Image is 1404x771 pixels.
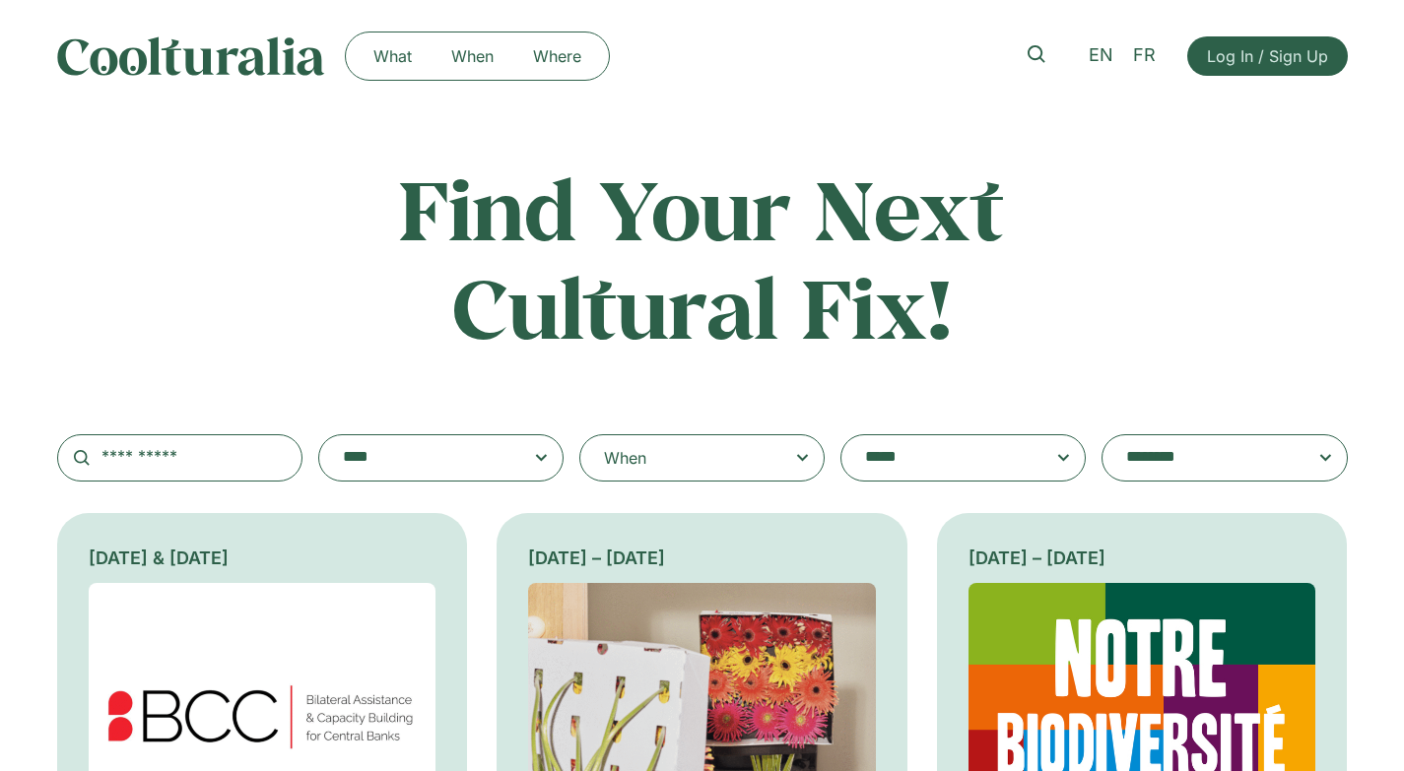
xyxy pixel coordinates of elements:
span: Log In / Sign Up [1207,44,1328,68]
h2: Find Your Next Cultural Fix! [315,160,1090,355]
div: [DATE] – [DATE] [969,545,1316,571]
a: EN [1079,41,1123,70]
a: Log In / Sign Up [1187,36,1348,76]
a: What [354,40,432,72]
textarea: Search [865,444,1023,472]
nav: Menu [354,40,601,72]
span: FR [1133,45,1156,66]
div: When [604,446,646,470]
div: [DATE] – [DATE] [528,545,876,571]
textarea: Search [1126,444,1284,472]
span: EN [1089,45,1113,66]
a: FR [1123,41,1166,70]
div: [DATE] & [DATE] [89,545,436,571]
textarea: Search [343,444,501,472]
a: When [432,40,513,72]
a: Where [513,40,601,72]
